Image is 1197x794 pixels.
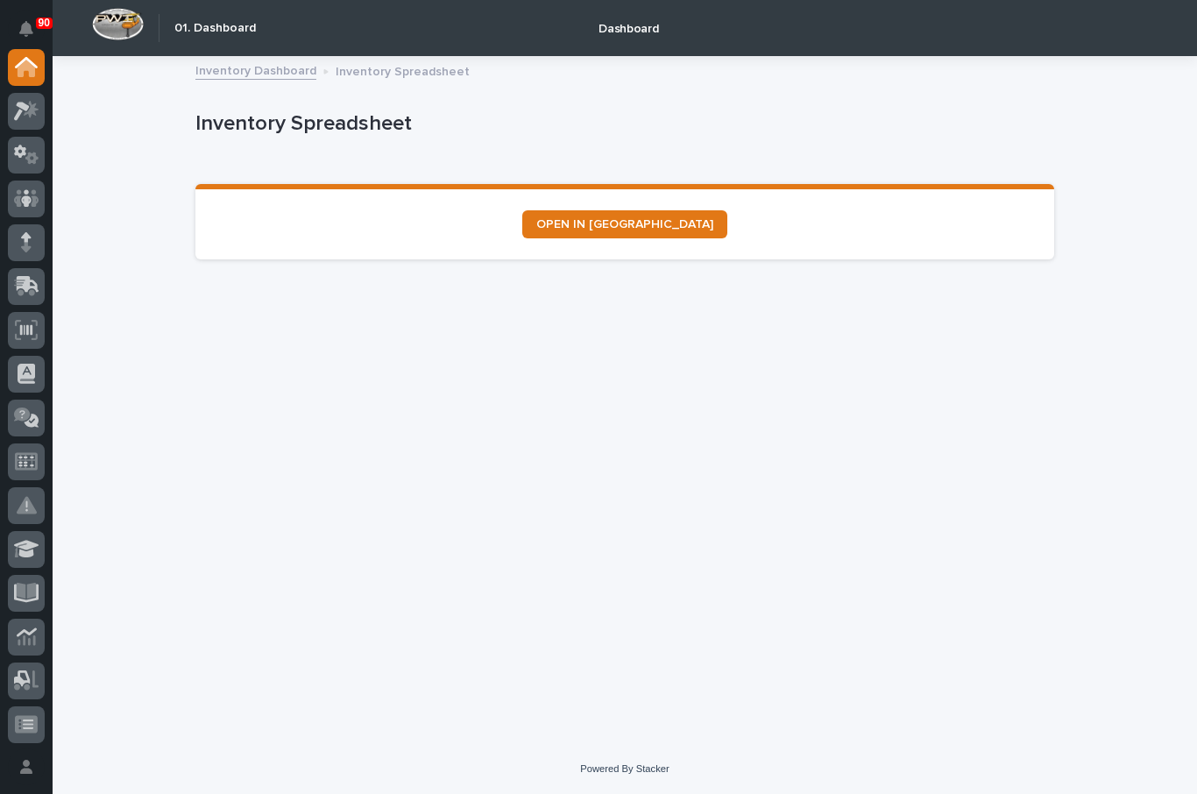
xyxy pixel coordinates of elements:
p: 90 [39,17,50,29]
p: Inventory Spreadsheet [195,111,1047,137]
h2: 01. Dashboard [174,21,256,36]
button: Notifications [8,11,45,47]
a: OPEN IN [GEOGRAPHIC_DATA] [522,210,727,238]
img: Workspace Logo [92,8,144,40]
p: Inventory Spreadsheet [336,60,470,80]
a: Powered By Stacker [580,763,669,774]
div: Notifications90 [22,21,45,49]
a: Inventory Dashboard [195,60,316,80]
span: OPEN IN [GEOGRAPHIC_DATA] [536,218,713,230]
